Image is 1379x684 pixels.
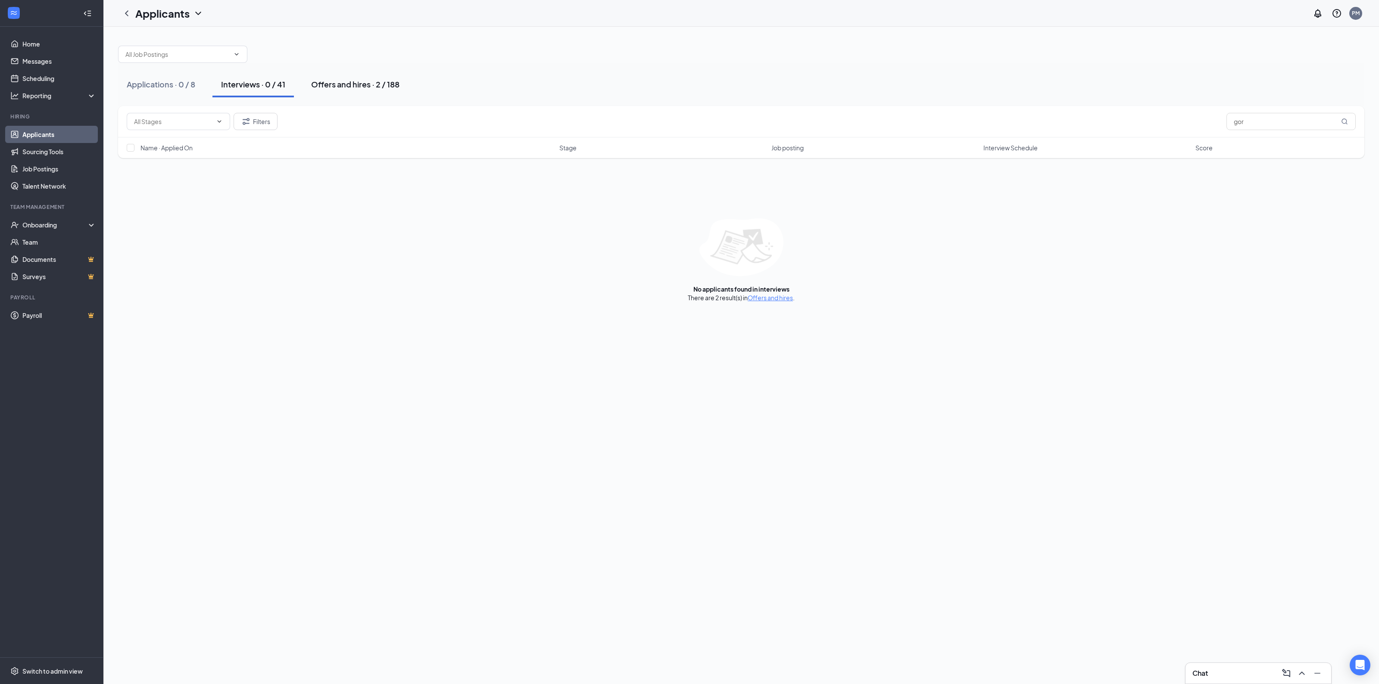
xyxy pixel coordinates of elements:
img: empty-state [699,218,783,276]
svg: ComposeMessage [1281,668,1292,678]
span: Score [1195,143,1213,152]
button: ComposeMessage [1279,666,1293,680]
svg: MagnifyingGlass [1341,118,1348,125]
span: Job posting [771,143,804,152]
a: DocumentsCrown [22,251,96,268]
button: Minimize [1310,666,1324,680]
button: ChevronUp [1295,666,1309,680]
button: Filter Filters [234,113,278,130]
a: Job Postings [22,160,96,177]
svg: ChevronUp [1297,668,1307,678]
span: Stage [559,143,577,152]
svg: Minimize [1312,668,1323,678]
input: All Stages [134,117,212,126]
a: Offers and hires [748,294,793,302]
h3: Chat [1192,668,1208,678]
div: Offers and hires · 2 / 188 [311,79,399,90]
svg: ChevronDown [233,51,240,58]
div: Switch to admin view [22,667,83,675]
div: Onboarding [22,221,89,229]
svg: QuestionInfo [1332,8,1342,19]
div: Interviews · 0 / 41 [221,79,285,90]
svg: UserCheck [10,221,19,229]
a: Home [22,35,96,53]
a: Applicants [22,126,96,143]
svg: WorkstreamLogo [9,9,18,17]
div: No applicants found in interviews [693,285,789,293]
svg: Analysis [10,91,19,100]
a: Scheduling [22,70,96,87]
svg: Notifications [1313,8,1323,19]
a: Messages [22,53,96,70]
div: Open Intercom Messenger [1350,655,1370,675]
svg: ChevronDown [216,118,223,125]
svg: Filter [241,116,251,127]
input: Search in interviews [1226,113,1356,130]
svg: Collapse [83,9,92,18]
a: Team [22,233,96,251]
div: PM [1352,9,1360,17]
span: Name · Applied On [140,143,193,152]
div: Team Management [10,203,94,211]
svg: Settings [10,667,19,675]
a: PayrollCrown [22,307,96,324]
h1: Applicants [135,6,190,21]
svg: ChevronLeft [122,8,132,19]
a: Sourcing Tools [22,143,96,160]
span: Interview Schedule [983,143,1038,152]
div: Reporting [22,91,97,100]
div: There are 2 result(s) in . [688,293,795,302]
div: Applications · 0 / 8 [127,79,195,90]
div: Hiring [10,113,94,120]
svg: ChevronDown [193,8,203,19]
a: Talent Network [22,177,96,195]
a: SurveysCrown [22,268,96,285]
input: All Job Postings [125,50,230,59]
div: Payroll [10,294,94,301]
